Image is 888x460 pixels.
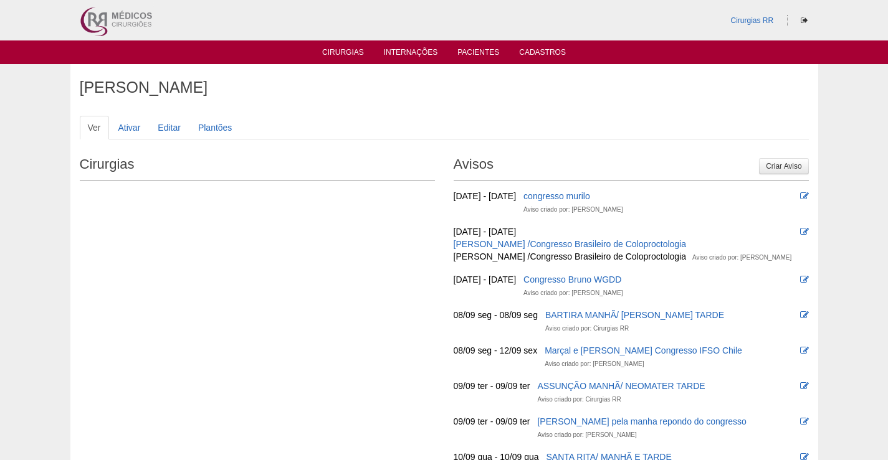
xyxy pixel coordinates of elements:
h2: Avisos [454,152,809,181]
i: Sair [801,17,808,24]
a: Cirurgias [322,48,364,60]
a: Ativar [110,116,149,139]
div: 09/09 ter - 09/09 ter [454,380,530,392]
i: Editar [800,382,809,390]
a: congresso murilo [523,191,590,201]
h1: [PERSON_NAME] [80,80,809,95]
a: Ver [80,116,109,139]
a: [PERSON_NAME] pela manha repondo do congresso [537,416,746,426]
div: [PERSON_NAME] /Congresso Brasileiro de Coloproctologia [454,250,687,263]
div: Aviso criado por: [PERSON_NAME] [537,429,636,441]
i: Editar [800,346,809,355]
div: [DATE] - [DATE] [454,190,517,202]
a: Editar [150,116,189,139]
a: Cirurgias RR [730,16,773,25]
i: Editar [800,275,809,284]
div: Aviso criado por: [PERSON_NAME] [523,204,623,216]
h2: Cirurgias [80,152,435,181]
a: Congresso Bruno WGDD [523,275,621,284]
a: Pacientes [457,48,499,60]
i: Editar [800,311,809,319]
div: 08/09 seg - 12/09 sex [454,344,538,357]
a: ASSUNÇÃO MANHÃ/ NEOMATER TARDE [537,381,705,391]
a: [PERSON_NAME] /Congresso Brasileiro de Coloproctologia [454,239,687,249]
div: Aviso criado por: Cirurgias RR [537,393,621,406]
div: Aviso criado por: Cirurgias RR [545,322,629,335]
a: Internações [384,48,438,60]
i: Editar [800,192,809,200]
i: Editar [800,417,809,426]
div: [DATE] - [DATE] [454,273,517,286]
a: BARTIRA MANHÃ/ [PERSON_NAME] TARDE [545,310,724,320]
a: Criar Aviso [759,158,808,174]
i: Editar [800,227,809,236]
div: 09/09 ter - 09/09 ter [454,415,530,428]
a: Plantões [190,116,240,139]
a: Marçal e [PERSON_NAME] Congresso IFSO Chile [545,345,742,355]
a: Cadastros [519,48,566,60]
div: 08/09 seg - 08/09 seg [454,309,538,321]
div: Aviso criado por: [PERSON_NAME] [545,358,644,370]
div: [DATE] - [DATE] [454,225,517,238]
div: Aviso criado por: [PERSON_NAME] [692,251,791,264]
div: Aviso criado por: [PERSON_NAME] [523,287,623,299]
